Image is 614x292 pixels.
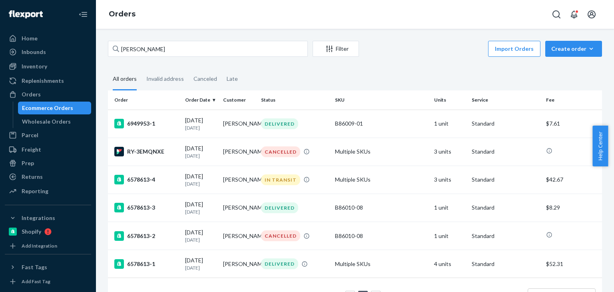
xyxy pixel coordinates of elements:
[5,32,91,45] a: Home
[5,74,91,87] a: Replenishments
[332,250,431,278] td: Multiple SKUs
[5,157,91,170] a: Prep
[261,202,298,213] div: DELIVERED
[584,6,600,22] button: Open account menu
[543,110,602,138] td: $7.61
[9,10,43,18] img: Flexport logo
[472,232,539,240] p: Standard
[261,146,300,157] div: CANCELLED
[592,126,608,166] button: Help Center
[22,214,55,222] div: Integrations
[114,203,179,212] div: 6578613-3
[108,41,308,57] input: Search orders
[431,194,469,222] td: 1 unit
[18,115,92,128] a: Wholesale Orders
[113,68,137,90] div: All orders
[220,194,258,222] td: [PERSON_NAME]
[472,176,539,184] p: Standard
[5,143,91,156] a: Freight
[22,104,73,112] div: Ecommerce Orders
[261,230,300,241] div: CANCELLED
[185,228,217,243] div: [DATE]
[551,45,596,53] div: Create order
[185,264,217,271] p: [DATE]
[22,62,47,70] div: Inventory
[5,88,91,101] a: Orders
[431,166,469,194] td: 3 units
[109,10,136,18] a: Orders
[185,256,217,271] div: [DATE]
[5,46,91,58] a: Inbounds
[185,116,217,131] div: [DATE]
[472,260,539,268] p: Standard
[261,118,298,129] div: DELIVERED
[543,166,602,194] td: $42.67
[5,129,91,142] a: Parcel
[185,124,217,131] p: [DATE]
[431,110,469,138] td: 1 unit
[488,41,540,57] button: Import Orders
[193,68,217,89] div: Canceled
[5,170,91,183] a: Returns
[182,90,220,110] th: Order Date
[220,110,258,138] td: [PERSON_NAME]
[18,102,92,114] a: Ecommerce Orders
[332,166,431,194] td: Multiple SKUs
[146,68,184,89] div: Invalid address
[335,204,427,212] div: B86010-08
[227,68,238,89] div: Late
[332,138,431,166] td: Multiple SKUs
[22,146,41,154] div: Freight
[431,250,469,278] td: 4 units
[114,259,179,269] div: 6578613-1
[114,147,179,156] div: RY-3EMQNXE
[185,180,217,187] p: [DATE]
[566,6,582,22] button: Open notifications
[472,148,539,156] p: Standard
[431,138,469,166] td: 3 units
[114,119,179,128] div: 6949953-1
[543,194,602,222] td: $8.29
[185,236,217,243] p: [DATE]
[332,90,431,110] th: SKU
[22,90,41,98] div: Orders
[185,144,217,159] div: [DATE]
[22,159,34,167] div: Prep
[185,152,217,159] p: [DATE]
[220,222,258,250] td: [PERSON_NAME]
[335,232,427,240] div: B86010-08
[22,131,38,139] div: Parcel
[22,242,57,249] div: Add Integration
[431,222,469,250] td: 1 unit
[185,200,217,215] div: [DATE]
[114,231,179,241] div: 6578613-2
[543,90,602,110] th: Fee
[185,208,217,215] p: [DATE]
[22,228,41,236] div: Shopify
[114,175,179,184] div: 6578613-4
[102,3,142,26] ol: breadcrumbs
[75,6,91,22] button: Close Navigation
[313,45,359,53] div: Filter
[5,277,91,286] a: Add Fast Tag
[220,250,258,278] td: [PERSON_NAME]
[472,120,539,128] p: Standard
[5,241,91,251] a: Add Integration
[22,278,50,285] div: Add Fast Tag
[22,34,38,42] div: Home
[468,90,542,110] th: Service
[261,174,300,185] div: IN TRANSIT
[472,204,539,212] p: Standard
[108,90,182,110] th: Order
[543,250,602,278] td: $52.31
[22,187,48,195] div: Reporting
[261,258,298,269] div: DELIVERED
[5,185,91,198] a: Reporting
[5,225,91,238] a: Shopify
[22,173,43,181] div: Returns
[22,118,71,126] div: Wholesale Orders
[5,60,91,73] a: Inventory
[5,261,91,274] button: Fast Tags
[22,263,47,271] div: Fast Tags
